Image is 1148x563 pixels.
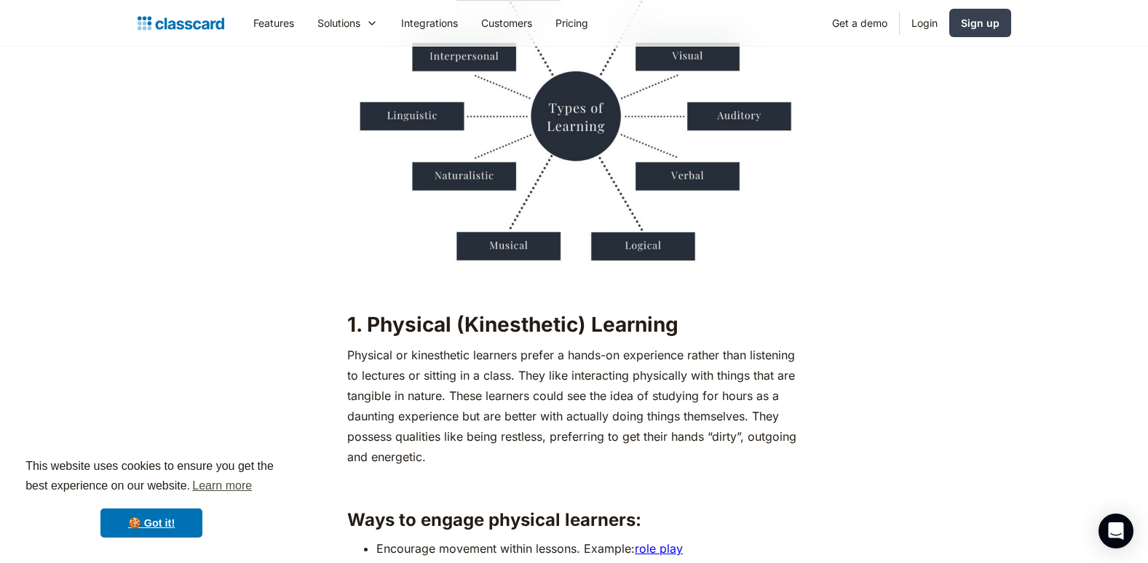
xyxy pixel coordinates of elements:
p: ‍ [347,276,801,297]
a: Sign up [949,9,1011,37]
strong: 1. Physical (Kinesthetic) Learning [347,312,678,337]
div: Open Intercom Messenger [1098,514,1133,548]
div: cookieconsent [12,444,291,551]
p: Physical or kinesthetic learners prefer a hands-on experience rather than listening to lectures o... [347,345,801,467]
a: role play [635,541,683,556]
div: Sign up [961,15,999,31]
p: ‍ [347,474,801,495]
a: Get a demo [820,7,899,39]
div: Solutions [306,7,389,39]
a: Customers [470,7,544,39]
a: home [138,13,224,33]
span: This website uses cookies to ensure you get the best experience on our website. [25,458,277,497]
a: dismiss cookie message [100,508,202,538]
a: Features [242,7,306,39]
a: Integrations [389,7,470,39]
a: Pricing [544,7,600,39]
a: learn more about cookies [190,475,254,497]
li: Encourage movement within lessons. Example: [376,538,801,559]
a: Login [900,7,949,39]
div: Solutions [317,15,360,31]
strong: Ways to engage physical learners: [347,509,641,530]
